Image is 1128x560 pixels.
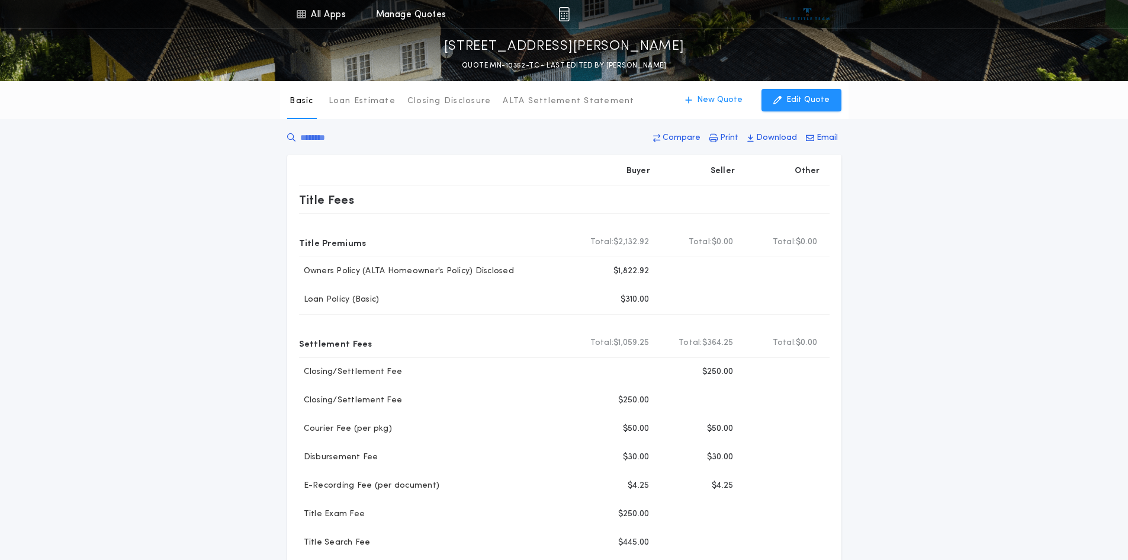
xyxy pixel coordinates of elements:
[462,60,666,72] p: QUOTE MN-10352-TC - LAST EDITED BY [PERSON_NAME]
[650,127,704,149] button: Compare
[628,480,649,492] p: $4.25
[623,452,650,463] p: $30.00
[795,165,820,177] p: Other
[679,337,702,349] b: Total:
[407,95,491,107] p: Closing Disclosure
[796,236,817,248] span: $0.00
[613,265,649,277] p: $1,822.92
[626,165,650,177] p: Buyer
[299,233,367,252] p: Title Premiums
[663,132,700,144] p: Compare
[785,8,830,20] img: vs-icon
[299,452,378,463] p: Disbursement Fee
[613,337,649,349] span: $1,059.25
[707,423,734,435] p: $50.00
[299,366,403,378] p: Closing/Settlement Fee
[802,127,841,149] button: Email
[621,294,650,306] p: $310.00
[786,94,830,106] p: Edit Quote
[618,508,650,520] p: $250.00
[817,132,838,144] p: Email
[299,265,514,277] p: Owners Policy (ALTA Homeowner's Policy) Disclosed
[329,95,396,107] p: Loan Estimate
[299,508,365,520] p: Title Exam Fee
[744,127,801,149] button: Download
[299,294,380,306] p: Loan Policy (Basic)
[697,94,743,106] p: New Quote
[299,423,392,435] p: Courier Fee (per pkg)
[590,236,614,248] b: Total:
[299,395,403,407] p: Closing/Settlement Fee
[673,89,754,111] button: New Quote
[689,236,712,248] b: Total:
[702,337,734,349] span: $364.25
[711,165,735,177] p: Seller
[773,337,796,349] b: Total:
[299,334,372,353] p: Settlement Fees
[590,337,614,349] b: Total:
[712,236,733,248] span: $0.00
[761,89,841,111] button: Edit Quote
[623,423,650,435] p: $50.00
[299,480,440,492] p: E-Recording Fee (per document)
[290,95,313,107] p: Basic
[299,537,371,549] p: Title Search Fee
[773,236,796,248] b: Total:
[707,452,734,463] p: $30.00
[618,395,650,407] p: $250.00
[299,190,355,209] p: Title Fees
[618,537,650,549] p: $445.00
[720,132,738,144] p: Print
[613,236,649,248] span: $2,132.92
[558,7,570,21] img: img
[702,366,734,378] p: $250.00
[756,132,797,144] p: Download
[706,127,742,149] button: Print
[444,37,684,56] p: [STREET_ADDRESS][PERSON_NAME]
[712,480,733,492] p: $4.25
[503,95,634,107] p: ALTA Settlement Statement
[796,337,817,349] span: $0.00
